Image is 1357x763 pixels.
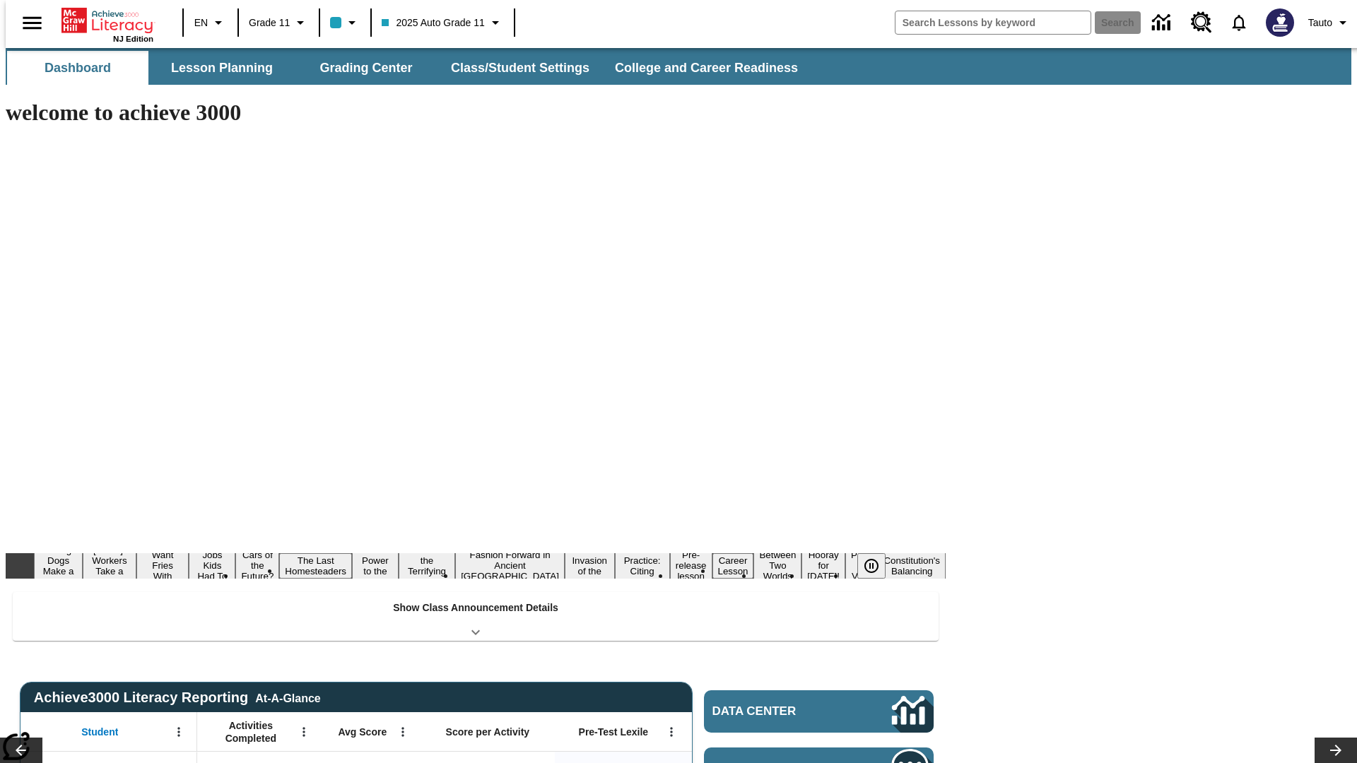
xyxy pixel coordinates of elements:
span: EN [194,16,208,30]
a: Data Center [1144,4,1182,42]
button: Slide 9 Fashion Forward in Ancient Rome [455,548,565,584]
span: Tauto [1308,16,1332,30]
button: Lesson carousel, Next [1315,738,1357,763]
div: SubNavbar [6,51,811,85]
div: Home [61,5,153,43]
button: Slide 16 Point of View [845,548,878,584]
button: Slide 3 Do You Want Fries With That? [136,537,189,594]
button: Grade: Grade 11, Select a grade [243,10,315,35]
button: Slide 5 Cars of the Future? [235,548,279,584]
button: Slide 7 Solar Power to the People [352,543,399,589]
div: SubNavbar [6,48,1351,85]
span: Pre-Test Lexile [579,726,649,738]
button: Class color is light blue. Change class color [324,10,366,35]
button: Open Menu [392,721,413,743]
button: Open Menu [661,721,682,743]
button: Pause [857,553,886,579]
button: Open Menu [293,721,315,743]
button: College and Career Readiness [604,51,809,85]
button: Slide 12 Pre-release lesson [670,548,712,584]
span: Student [81,726,118,738]
button: Class/Student Settings [440,51,601,85]
button: Class: 2025 Auto Grade 11, Select your class [376,10,509,35]
a: Data Center [704,690,934,733]
button: Open Menu [168,721,189,743]
button: Select a new avatar [1257,4,1303,41]
button: Slide 13 Career Lesson [712,553,754,579]
button: Slide 8 Attack of the Terrifying Tomatoes [399,543,455,589]
button: Slide 14 Between Two Worlds [753,548,801,584]
span: Data Center [712,704,845,718]
button: Open side menu [11,2,53,44]
div: Show Class Announcement Details [13,592,939,641]
button: Slide 11 Mixed Practice: Citing Evidence [615,543,670,589]
span: 2025 Auto Grade 11 [382,16,484,30]
span: Achieve3000 Literacy Reporting [34,690,321,706]
input: search field [895,11,1091,34]
button: Grading Center [295,51,437,85]
button: Slide 6 The Last Homesteaders [279,553,352,579]
a: Resource Center, Will open in new tab [1182,4,1221,42]
button: Slide 1 Diving Dogs Make a Splash [34,543,83,589]
p: Show Class Announcement Details [393,601,558,615]
button: Slide 2 Labor Day: Workers Take a Stand [83,543,136,589]
span: Grade 11 [249,16,290,30]
button: Slide 15 Hooray for Constitution Day! [801,548,845,584]
button: Profile/Settings [1303,10,1357,35]
button: Slide 4 Dirty Jobs Kids Had To Do [189,537,235,594]
button: Slide 10 The Invasion of the Free CD [565,543,615,589]
span: Score per Activity [446,726,530,738]
span: Activities Completed [204,719,298,745]
button: Lesson Planning [151,51,293,85]
div: At-A-Glance [255,690,320,705]
h1: welcome to achieve 3000 [6,100,946,126]
a: Notifications [1221,4,1257,41]
div: Pause [857,553,900,579]
span: Avg Score [338,726,387,738]
img: Avatar [1266,8,1294,37]
a: Home [61,6,153,35]
span: NJ Edition [113,35,153,43]
button: Dashboard [7,51,148,85]
button: Language: EN, Select a language [188,10,233,35]
button: Slide 17 The Constitution's Balancing Act [878,543,946,589]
